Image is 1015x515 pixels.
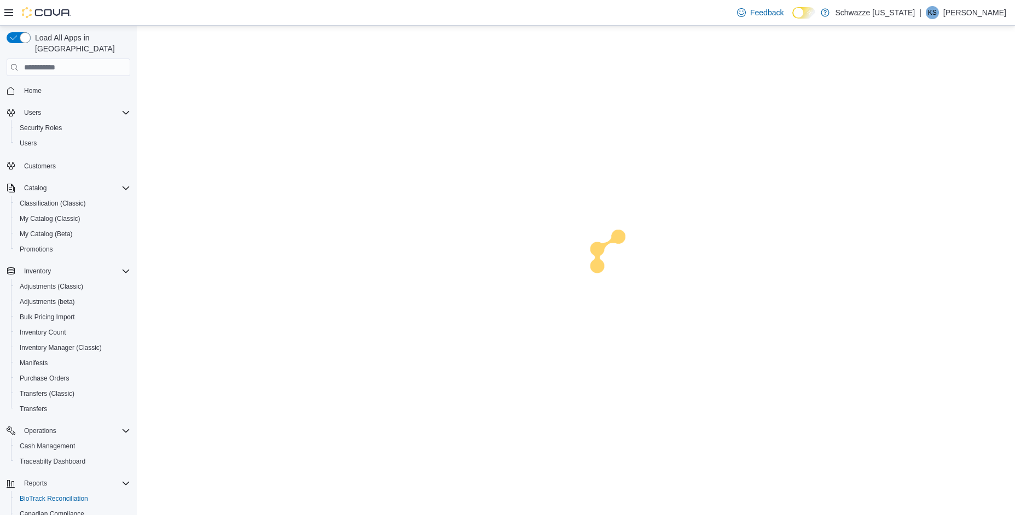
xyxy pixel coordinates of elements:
[11,211,135,226] button: My Catalog (Classic)
[2,423,135,438] button: Operations
[24,108,41,117] span: Users
[15,280,88,293] a: Adjustments (Classic)
[24,267,51,276] span: Inventory
[15,326,130,339] span: Inventory Count
[15,492,130,505] span: BioTrack Reconciliation
[15,137,41,150] a: Users
[24,426,56,435] span: Operations
[20,214,80,223] span: My Catalog (Classic)
[24,86,42,95] span: Home
[15,212,85,225] a: My Catalog (Classic)
[24,162,56,171] span: Customers
[11,120,135,136] button: Security Roles
[20,374,69,383] span: Purchase Orders
[11,355,135,371] button: Manifests
[11,340,135,355] button: Inventory Manager (Classic)
[576,221,658,303] img: cova-loader
[733,2,788,24] a: Feedback
[919,6,921,19] p: |
[11,401,135,417] button: Transfers
[15,341,106,354] a: Inventory Manager (Classic)
[20,424,61,437] button: Operations
[15,402,130,415] span: Transfers
[11,454,135,469] button: Traceabilty Dashboard
[20,199,86,208] span: Classification (Classic)
[2,83,135,98] button: Home
[22,7,71,18] img: Cova
[15,341,130,354] span: Inventory Manager (Classic)
[20,343,102,352] span: Inventory Manager (Classic)
[15,121,130,134] span: Security Roles
[20,160,60,173] a: Customers
[20,182,130,195] span: Catalog
[15,387,130,400] span: Transfers (Classic)
[20,106,130,119] span: Users
[11,226,135,242] button: My Catalog (Beta)
[20,297,75,306] span: Adjustments (beta)
[20,84,46,97] a: Home
[20,124,62,132] span: Security Roles
[15,387,79,400] a: Transfers (Classic)
[11,196,135,211] button: Classification (Classic)
[792,7,815,19] input: Dark Mode
[15,440,79,453] a: Cash Management
[11,438,135,454] button: Cash Management
[750,7,784,18] span: Feedback
[15,227,130,241] span: My Catalog (Beta)
[20,477,130,490] span: Reports
[2,157,135,173] button: Customers
[20,457,85,466] span: Traceabilty Dashboard
[926,6,939,19] div: Kyle Silfer
[15,121,66,134] a: Security Roles
[15,243,130,256] span: Promotions
[20,359,48,367] span: Manifests
[15,137,130,150] span: Users
[15,243,57,256] a: Promotions
[20,139,37,148] span: Users
[11,325,135,340] button: Inventory Count
[20,313,75,321] span: Bulk Pricing Import
[15,455,90,468] a: Traceabilty Dashboard
[15,197,130,210] span: Classification (Classic)
[11,279,135,294] button: Adjustments (Classic)
[15,455,130,468] span: Traceabilty Dashboard
[20,282,83,291] span: Adjustments (Classic)
[15,311,79,324] a: Bulk Pricing Import
[11,371,135,386] button: Purchase Orders
[2,180,135,196] button: Catalog
[15,492,92,505] a: BioTrack Reconciliation
[20,245,53,254] span: Promotions
[20,230,73,238] span: My Catalog (Beta)
[20,405,47,413] span: Transfers
[2,264,135,279] button: Inventory
[11,136,135,151] button: Users
[24,184,47,192] span: Catalog
[15,372,130,385] span: Purchase Orders
[20,265,130,278] span: Inventory
[20,424,130,437] span: Operations
[11,294,135,309] button: Adjustments (beta)
[20,106,45,119] button: Users
[15,326,71,339] a: Inventory Count
[20,84,130,97] span: Home
[11,309,135,325] button: Bulk Pricing Import
[11,242,135,257] button: Promotions
[20,328,66,337] span: Inventory Count
[2,476,135,491] button: Reports
[24,479,47,488] span: Reports
[31,32,130,54] span: Load All Apps in [GEOGRAPHIC_DATA]
[15,311,130,324] span: Bulk Pricing Import
[928,6,937,19] span: KS
[15,356,52,370] a: Manifests
[15,212,130,225] span: My Catalog (Classic)
[20,389,74,398] span: Transfers (Classic)
[15,372,74,385] a: Purchase Orders
[15,356,130,370] span: Manifests
[15,280,130,293] span: Adjustments (Classic)
[20,477,51,490] button: Reports
[20,265,55,278] button: Inventory
[15,440,130,453] span: Cash Management
[2,105,135,120] button: Users
[20,182,51,195] button: Catalog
